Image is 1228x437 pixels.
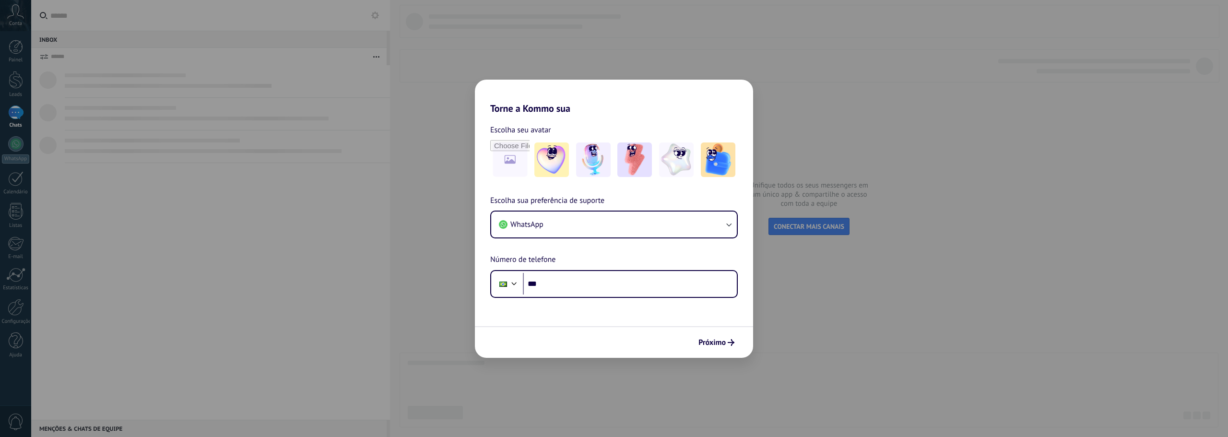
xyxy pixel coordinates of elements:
[701,142,735,177] img: -5.jpeg
[494,274,512,294] div: Brazil: + 55
[510,220,543,229] span: WhatsApp
[617,142,652,177] img: -3.jpeg
[698,339,726,346] span: Próximo
[576,142,611,177] img: -2.jpeg
[694,334,739,351] button: Próximo
[491,212,737,237] button: WhatsApp
[490,254,555,266] span: Número de telefone
[659,142,694,177] img: -4.jpeg
[490,195,604,207] span: Escolha sua preferência de suporte
[490,124,551,136] span: Escolha seu avatar
[534,142,569,177] img: -1.jpeg
[475,80,753,114] h2: Torne a Kommo sua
